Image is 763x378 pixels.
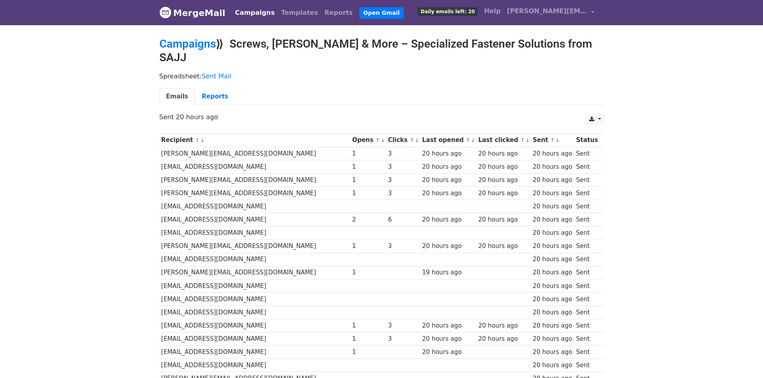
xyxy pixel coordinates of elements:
[533,268,572,277] div: 20 hours ago
[574,226,600,240] td: Sent
[533,149,572,158] div: 20 hours ago
[504,3,598,22] a: [PERSON_NAME][EMAIL_ADDRESS][DOMAIN_NAME]
[533,162,572,172] div: 20 hours ago
[550,137,555,143] a: ↑
[159,72,604,80] p: Spreadsheet:
[159,359,350,372] td: [EMAIL_ADDRESS][DOMAIN_NAME]
[574,359,600,372] td: Sent
[350,134,386,147] th: Opens
[159,134,350,147] th: Recipient
[466,137,470,143] a: ↑
[422,321,474,330] div: 20 hours ago
[159,319,350,332] td: [EMAIL_ADDRESS][DOMAIN_NAME]
[422,149,474,158] div: 20 hours ago
[159,6,171,18] img: MergeMail logo
[478,215,529,224] div: 20 hours ago
[415,3,481,19] a: Daily emails left: 20
[415,137,419,143] a: ↓
[159,332,350,346] td: [EMAIL_ADDRESS][DOMAIN_NAME]
[159,266,350,279] td: [PERSON_NAME][EMAIL_ADDRESS][DOMAIN_NAME]
[359,7,404,19] a: Open Gmail
[478,149,529,158] div: 20 hours ago
[159,4,225,21] a: MergeMail
[376,137,380,143] a: ↑
[410,137,414,143] a: ↑
[478,176,529,185] div: 20 hours ago
[533,242,572,251] div: 20 hours ago
[422,348,474,357] div: 20 hours ago
[388,162,419,172] div: 3
[574,332,600,346] td: Sent
[533,361,572,370] div: 20 hours ago
[195,88,235,105] a: Reports
[159,253,350,266] td: [EMAIL_ADDRESS][DOMAIN_NAME]
[422,176,474,185] div: 20 hours ago
[531,134,574,147] th: Sent
[478,162,529,172] div: 20 hours ago
[278,5,321,21] a: Templates
[574,346,600,359] td: Sent
[159,213,350,226] td: [EMAIL_ADDRESS][DOMAIN_NAME]
[159,200,350,213] td: [EMAIL_ADDRESS][DOMAIN_NAME]
[574,187,600,200] td: Sent
[533,202,572,211] div: 20 hours ago
[352,162,384,172] div: 1
[420,134,476,147] th: Last opened
[471,137,475,143] a: ↓
[556,137,560,143] a: ↓
[422,189,474,198] div: 20 hours ago
[533,348,572,357] div: 20 hours ago
[388,242,419,251] div: 3
[159,88,195,105] a: Emails
[159,306,350,319] td: [EMAIL_ADDRESS][DOMAIN_NAME]
[352,242,384,251] div: 1
[159,240,350,253] td: [PERSON_NAME][EMAIL_ADDRESS][DOMAIN_NAME]
[352,268,384,277] div: 1
[574,253,600,266] td: Sent
[159,37,216,50] a: Campaigns
[159,292,350,306] td: [EMAIL_ADDRESS][DOMAIN_NAME]
[478,321,529,330] div: 20 hours ago
[159,37,604,64] h2: ⟫ Screws, [PERSON_NAME] & More – Specialized Fastener Solutions from SAJJ
[232,5,278,21] a: Campaigns
[388,215,419,224] div: 6
[574,160,600,173] td: Sent
[574,173,600,186] td: Sent
[352,149,384,158] div: 1
[418,7,477,16] span: Daily emails left: 20
[352,176,384,185] div: 1
[159,160,350,173] td: [EMAIL_ADDRESS][DOMAIN_NAME]
[478,242,529,251] div: 20 hours ago
[533,282,572,291] div: 20 hours ago
[422,334,474,344] div: 20 hours ago
[574,213,600,226] td: Sent
[159,173,350,186] td: [PERSON_NAME][EMAIL_ADDRESS][DOMAIN_NAME]
[352,215,384,224] div: 2
[388,149,419,158] div: 3
[159,279,350,292] td: [EMAIL_ADDRESS][DOMAIN_NAME]
[533,321,572,330] div: 20 hours ago
[422,215,474,224] div: 20 hours ago
[159,346,350,359] td: [EMAIL_ADDRESS][DOMAIN_NAME]
[388,189,419,198] div: 3
[380,137,385,143] a: ↓
[352,348,384,357] div: 1
[520,137,525,143] a: ↑
[195,137,199,143] a: ↑
[352,321,384,330] div: 1
[422,162,474,172] div: 20 hours ago
[574,147,600,160] td: Sent
[533,308,572,317] div: 20 hours ago
[476,134,531,147] th: Last clicked
[574,319,600,332] td: Sent
[388,334,419,344] div: 3
[321,5,356,21] a: Reports
[159,147,350,160] td: [PERSON_NAME][EMAIL_ADDRESS][DOMAIN_NAME]
[574,266,600,279] td: Sent
[159,113,604,121] p: Sent 20 hours ago
[533,215,572,224] div: 20 hours ago
[478,334,529,344] div: 20 hours ago
[422,268,474,277] div: 19 hours ago
[574,200,600,213] td: Sent
[533,255,572,264] div: 20 hours ago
